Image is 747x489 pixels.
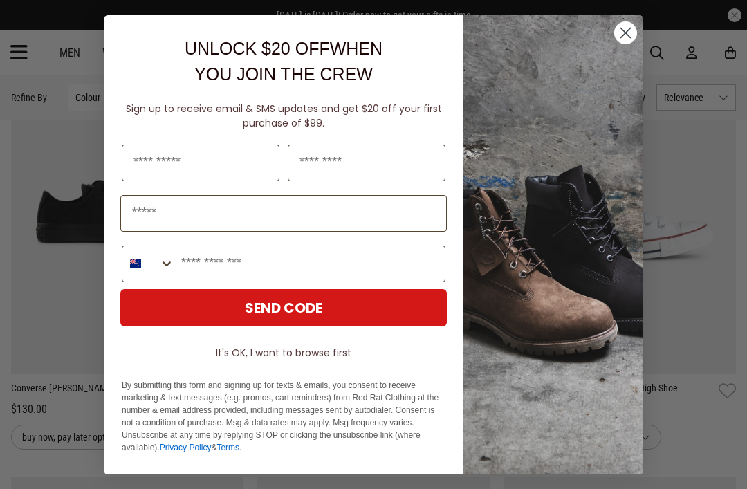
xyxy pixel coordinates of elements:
[463,15,643,474] img: f7662613-148e-4c88-9575-6c6b5b55a647.jpeg
[194,64,373,84] span: YOU JOIN THE CREW
[216,443,239,452] a: Terms
[160,443,212,452] a: Privacy Policy
[122,246,174,282] button: Search Countries
[330,39,382,58] span: WHEN
[122,379,445,454] p: By submitting this form and signing up for texts & emails, you consent to receive marketing & tex...
[122,145,279,181] input: First Name
[614,21,638,45] button: Close dialog
[120,340,447,365] button: It's OK, I want to browse first
[126,102,442,130] span: Sign up to receive email & SMS updates and get $20 off your first purchase of $99.
[120,289,447,326] button: SEND CODE
[11,6,53,47] button: Open LiveChat chat widget
[120,195,447,232] input: Email
[185,39,330,58] span: UNLOCK $20 OFF
[130,258,141,269] img: New Zealand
